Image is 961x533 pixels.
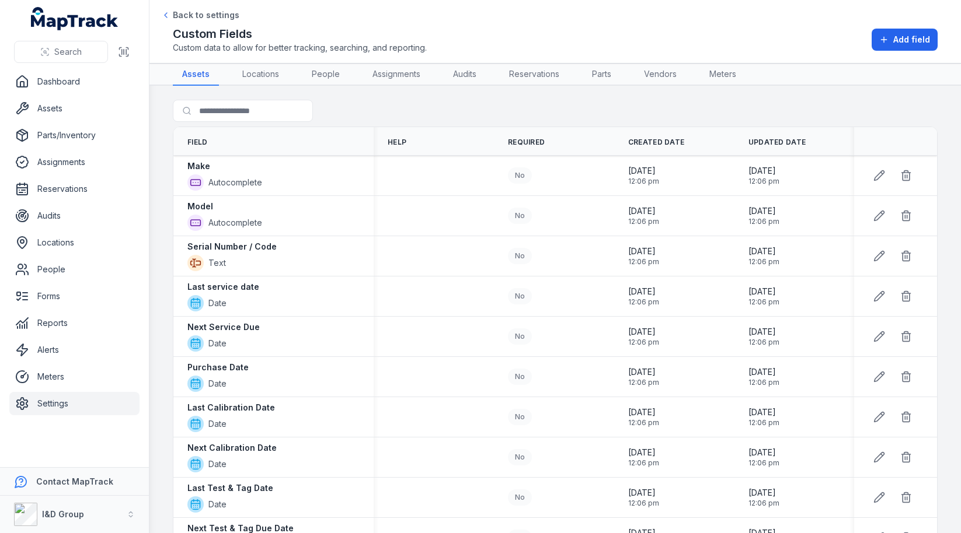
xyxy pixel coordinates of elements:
[748,378,779,387] span: 12:06 pm
[628,326,659,347] time: 07/07/2025, 12:06:51 pm
[700,64,746,86] a: Meters
[36,476,113,486] strong: Contact MapTrack
[748,326,779,338] span: [DATE]
[208,499,227,510] span: Date
[748,487,779,499] span: [DATE]
[628,487,659,499] span: [DATE]
[9,338,140,362] a: Alerts
[9,311,140,335] a: Reports
[748,487,779,508] time: 07/07/2025, 12:06:51 pm
[748,177,779,186] span: 12:06 pm
[173,64,219,86] a: Assets
[208,297,227,309] span: Date
[628,418,659,427] span: 12:06 pm
[208,418,227,430] span: Date
[748,165,779,177] span: [DATE]
[508,449,532,465] div: No
[628,366,659,378] span: [DATE]
[628,165,659,177] span: [DATE]
[748,447,779,458] span: [DATE]
[9,150,140,174] a: Assignments
[748,366,779,387] time: 07/07/2025, 12:06:51 pm
[208,458,227,470] span: Date
[748,366,779,378] span: [DATE]
[748,138,806,147] span: Updated Date
[628,257,659,266] span: 12:06 pm
[748,418,779,427] span: 12:06 pm
[9,231,140,254] a: Locations
[748,217,779,226] span: 12:06 pm
[748,447,779,468] time: 07/07/2025, 12:06:51 pm
[748,406,779,427] time: 07/07/2025, 12:06:51 pm
[9,97,140,120] a: Assets
[9,124,140,147] a: Parts/Inventory
[508,328,532,345] div: No
[14,41,108,63] button: Search
[508,208,532,224] div: No
[508,288,532,304] div: No
[161,9,239,21] a: Back to settings
[187,201,213,212] strong: Model
[628,217,659,226] span: 12:06 pm
[628,205,659,226] time: 07/07/2025, 12:06:51 pm
[208,257,226,269] span: Text
[173,42,427,54] span: Custom data to allow for better tracking, searching, and reporting.
[628,246,659,257] span: [DATE]
[628,406,659,418] span: [DATE]
[748,326,779,347] time: 07/07/2025, 12:06:51 pm
[748,406,779,418] span: [DATE]
[508,369,532,385] div: No
[748,246,779,257] span: [DATE]
[508,138,545,147] span: Required
[628,378,659,387] span: 12:06 pm
[748,499,779,508] span: 12:06 pm
[748,286,779,297] span: [DATE]
[872,29,938,51] button: Add field
[748,205,779,226] time: 07/07/2025, 12:06:51 pm
[635,64,686,86] a: Vendors
[893,34,930,45] span: Add field
[508,489,532,506] div: No
[187,442,277,454] strong: Next Calibration Date
[187,160,210,172] strong: Make
[9,285,140,308] a: Forms
[508,167,532,184] div: No
[748,338,779,347] span: 12:06 pm
[9,177,140,201] a: Reservations
[187,482,273,494] strong: Last Test & Tag Date
[187,321,260,333] strong: Next Service Due
[748,286,779,307] time: 07/07/2025, 12:06:51 pm
[748,297,779,307] span: 12:06 pm
[628,286,659,307] time: 07/07/2025, 12:06:51 pm
[628,205,659,217] span: [DATE]
[628,177,659,186] span: 12:06 pm
[9,258,140,281] a: People
[9,365,140,388] a: Meters
[508,409,532,425] div: No
[628,297,659,307] span: 12:06 pm
[628,366,659,387] time: 07/07/2025, 12:06:51 pm
[628,447,659,458] span: [DATE]
[500,64,569,86] a: Reservations
[628,138,685,147] span: Created Date
[583,64,621,86] a: Parts
[628,338,659,347] span: 12:06 pm
[208,338,227,349] span: Date
[208,217,262,229] span: Autocomplete
[9,70,140,93] a: Dashboard
[628,499,659,508] span: 12:06 pm
[628,286,659,297] span: [DATE]
[302,64,349,86] a: People
[187,362,249,373] strong: Purchase Date
[748,165,779,186] time: 07/07/2025, 12:06:51 pm
[187,281,259,293] strong: Last service date
[9,204,140,227] a: Audits
[748,257,779,266] span: 12:06 pm
[628,165,659,186] time: 07/07/2025, 12:06:51 pm
[363,64,430,86] a: Assignments
[42,509,84,519] strong: I&D Group
[173,9,239,21] span: Back to settings
[628,326,659,338] span: [DATE]
[628,406,659,427] time: 07/07/2025, 12:06:51 pm
[233,64,288,86] a: Locations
